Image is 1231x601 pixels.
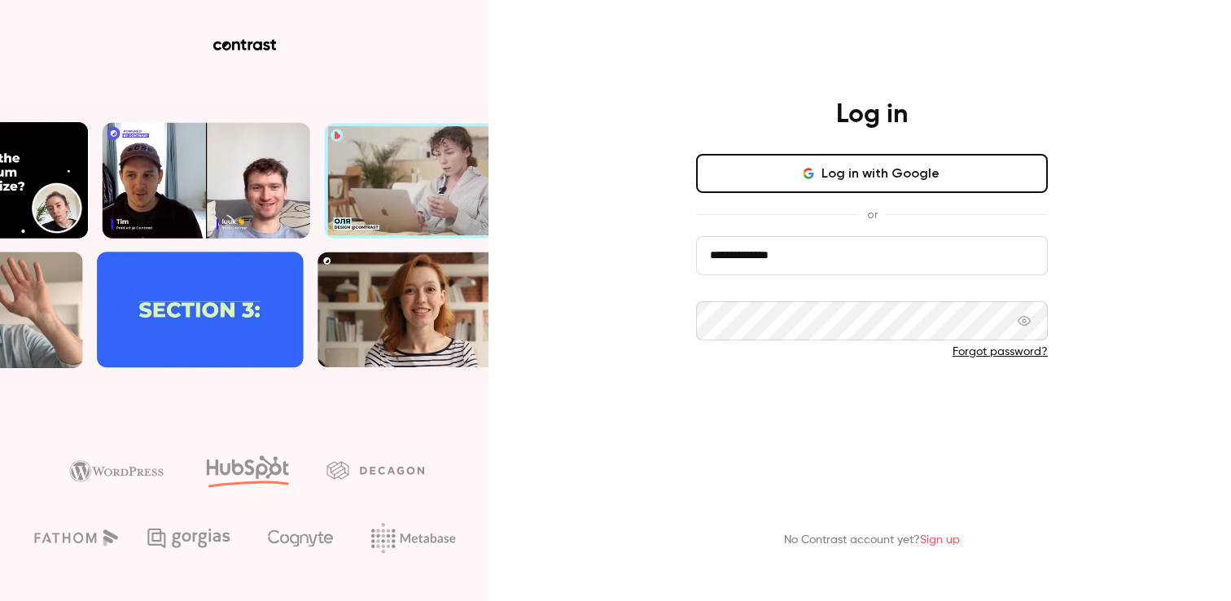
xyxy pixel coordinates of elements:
button: Log in with Google [696,154,1048,193]
a: Sign up [920,534,960,546]
h4: Log in [836,99,908,131]
span: or [859,206,886,223]
p: No Contrast account yet? [784,532,960,549]
img: decagon [326,461,424,479]
a: Forgot password? [953,346,1048,358]
button: Log in [696,386,1048,425]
